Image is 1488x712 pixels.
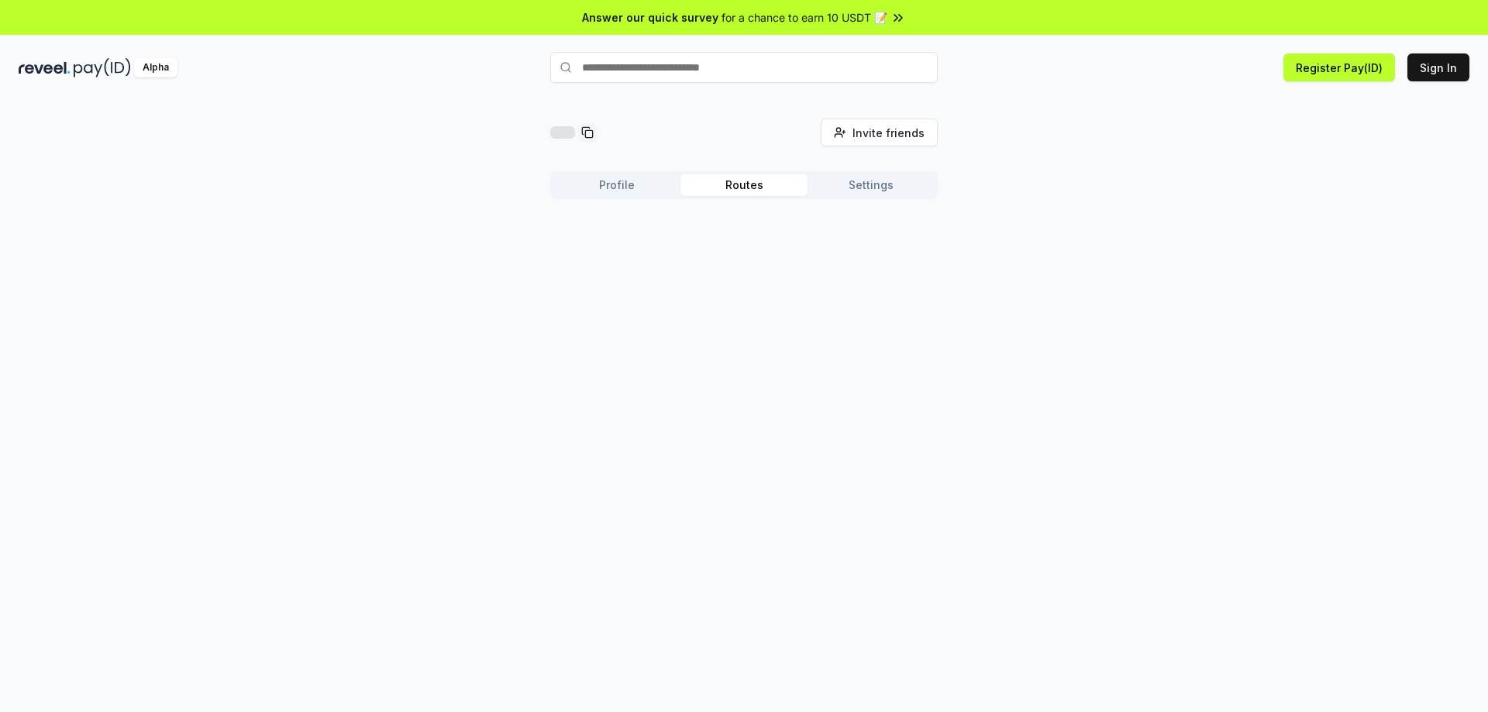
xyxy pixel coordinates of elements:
[134,58,177,77] div: Alpha
[1283,53,1395,81] button: Register Pay(ID)
[553,174,680,196] button: Profile
[19,58,71,77] img: reveel_dark
[74,58,131,77] img: pay_id
[582,9,718,26] span: Answer our quick survey
[722,9,887,26] span: for a chance to earn 10 USDT 📝
[852,125,925,141] span: Invite friends
[680,174,808,196] button: Routes
[808,174,935,196] button: Settings
[1407,53,1469,81] button: Sign In
[821,119,938,146] button: Invite friends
